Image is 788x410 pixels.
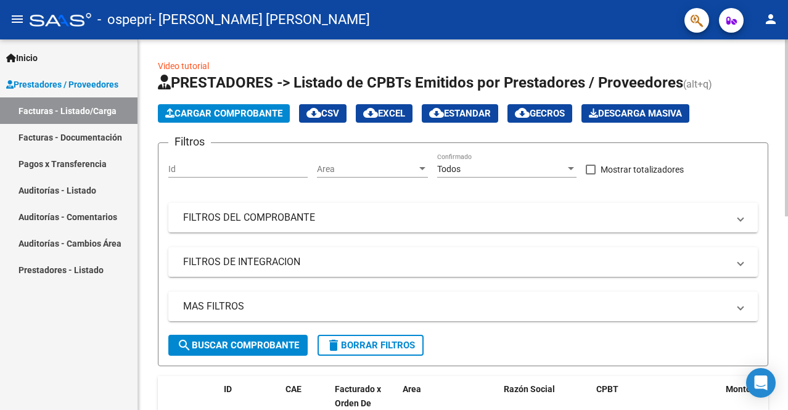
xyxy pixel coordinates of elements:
span: - ospepri [97,6,152,33]
span: Descarga Masiva [589,108,682,119]
span: ID [224,384,232,394]
span: Facturado x Orden De [335,384,381,408]
a: Video tutorial [158,61,209,71]
mat-panel-title: FILTROS DEL COMPROBANTE [183,211,728,224]
mat-icon: cloud_download [515,105,530,120]
mat-icon: cloud_download [363,105,378,120]
mat-expansion-panel-header: FILTROS DEL COMPROBANTE [168,203,758,232]
span: Cargar Comprobante [165,108,282,119]
button: Buscar Comprobante [168,335,308,356]
span: (alt+q) [683,78,712,90]
button: Cargar Comprobante [158,104,290,123]
span: Todos [437,164,461,174]
span: CSV [306,108,339,119]
span: Gecros [515,108,565,119]
span: Area [317,164,417,174]
mat-icon: person [763,12,778,27]
button: Gecros [507,104,572,123]
mat-icon: cloud_download [306,105,321,120]
mat-icon: delete [326,338,341,353]
span: Inicio [6,51,38,65]
span: Razón Social [504,384,555,394]
button: EXCEL [356,104,412,123]
span: - [PERSON_NAME] [PERSON_NAME] [152,6,370,33]
span: Borrar Filtros [326,340,415,351]
button: Descarga Masiva [581,104,689,123]
mat-panel-title: FILTROS DE INTEGRACION [183,255,728,269]
span: Monto [726,384,751,394]
app-download-masive: Descarga masiva de comprobantes (adjuntos) [581,104,689,123]
button: Borrar Filtros [318,335,424,356]
button: Estandar [422,104,498,123]
span: Area [403,384,421,394]
span: EXCEL [363,108,405,119]
span: CPBT [596,384,618,394]
mat-expansion-panel-header: MAS FILTROS [168,292,758,321]
span: Prestadores / Proveedores [6,78,118,91]
span: Estandar [429,108,491,119]
mat-icon: cloud_download [429,105,444,120]
span: CAE [285,384,302,394]
mat-icon: search [177,338,192,353]
span: PRESTADORES -> Listado de CPBTs Emitidos por Prestadores / Proveedores [158,74,683,91]
button: CSV [299,104,347,123]
span: Buscar Comprobante [177,340,299,351]
span: Mostrar totalizadores [601,162,684,177]
mat-icon: menu [10,12,25,27]
h3: Filtros [168,133,211,150]
div: Open Intercom Messenger [746,368,776,398]
mat-expansion-panel-header: FILTROS DE INTEGRACION [168,247,758,277]
mat-panel-title: MAS FILTROS [183,300,728,313]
